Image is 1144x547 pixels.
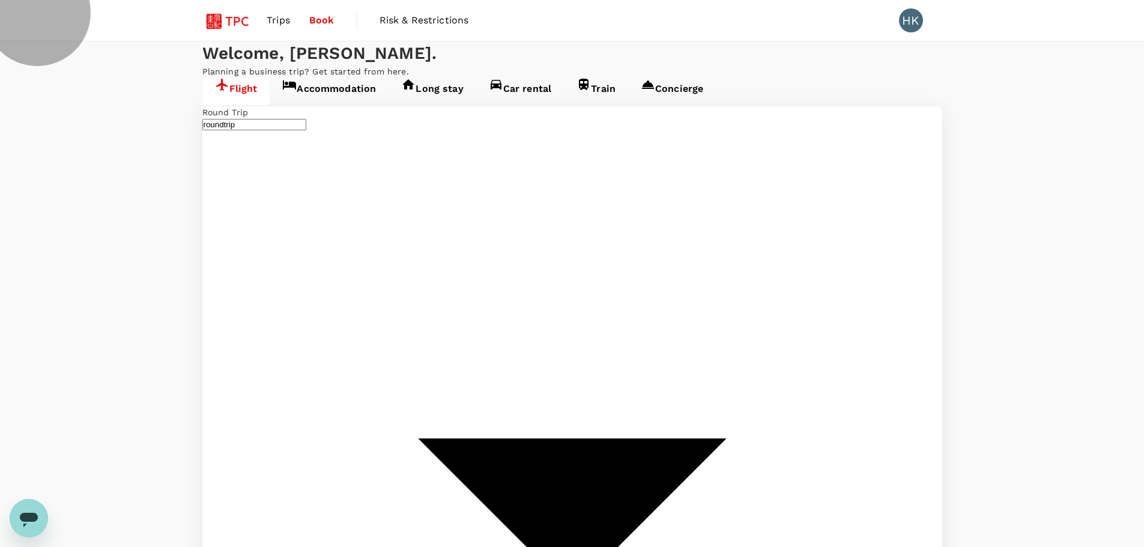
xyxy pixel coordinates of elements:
span: Risk & Restrictions [380,13,469,28]
a: Car rental [476,77,564,105]
a: Concierge [628,77,716,105]
a: Accommodation [270,77,389,105]
p: Planning a business trip? Get started from here. [202,65,942,77]
span: Trips [267,13,290,28]
div: Welcome , [PERSON_NAME] . [202,41,942,65]
a: Flight [202,77,270,105]
img: Tsao Pao Chee Group Pte Ltd [202,7,258,34]
div: Round Trip [202,106,942,118]
iframe: Button to launch messaging window [10,499,48,537]
span: Book [309,13,334,28]
a: Train [564,77,628,105]
a: Long stay [389,77,476,105]
div: HK [899,8,923,32]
